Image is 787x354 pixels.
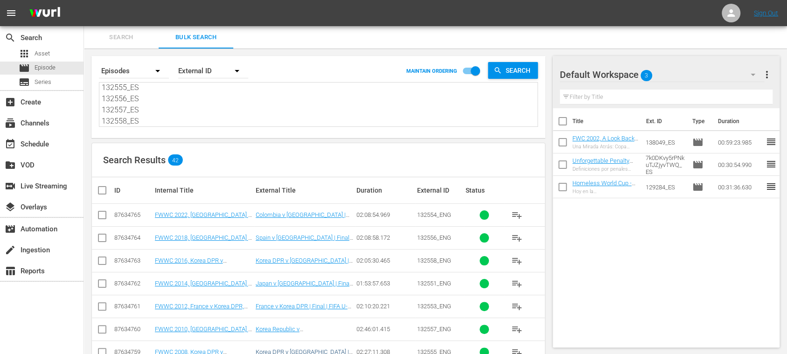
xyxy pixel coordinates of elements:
span: reorder [766,159,777,170]
span: Series [19,76,30,88]
span: playlist_add [511,209,522,221]
span: playlist_add [511,324,522,335]
div: Hoy en la [GEOGRAPHIC_DATA] 2025 Homeless World Cup [572,188,638,194]
span: Automation [5,223,16,235]
div: 87634763 [114,257,152,264]
button: playlist_add [506,318,528,340]
span: 132553_ENG [417,303,451,310]
div: 02:05:30.465 [356,257,414,264]
button: more_vert [761,63,773,86]
a: FWWC 2012, France v Korea DPR, Final - FMR (EN) [155,303,248,317]
span: 132557_ENG [417,326,451,333]
span: Channels [5,118,16,129]
div: 02:08:58.172 [356,234,414,241]
a: Korea DPR v [GEOGRAPHIC_DATA] | Final | FIFA U-17 Women's World Cup Jordan 2016™ | Full Match Replay [256,257,353,278]
span: VOD [5,160,16,171]
span: Overlays [5,201,16,213]
a: Homeless World Cup - HL Show Playouts (ES) [572,180,635,194]
div: 87634760 [114,326,152,333]
td: 7k0DKvy5rPNkuTJZjyvTWQ_ES [642,153,689,176]
div: 87634764 [114,234,152,241]
span: playlist_add [511,232,522,243]
a: FWWC 2022, [GEOGRAPHIC_DATA] v [GEOGRAPHIC_DATA], Final - FMR (EN) [155,211,252,232]
div: 02:46:01.415 [356,326,414,333]
span: playlist_add [511,278,522,289]
div: Episodes [99,58,169,84]
span: 42 [168,157,183,163]
span: Series [35,77,51,87]
div: Una Mirada Atrás: Copa Mundial De La Fifa Catar 2022™ [572,144,638,150]
span: Schedule [5,139,16,150]
span: Search [502,62,538,79]
div: External ID [417,187,463,194]
button: playlist_add [506,250,528,272]
td: 138049_ES [642,131,689,153]
span: Episode [692,159,703,170]
span: Bulk Search [164,32,228,43]
button: playlist_add [506,272,528,295]
div: External ID [178,58,248,84]
div: Default Workspace [560,62,764,88]
div: 02:08:54.969 [356,211,414,218]
td: 00:59:23.985 [714,131,766,153]
td: 129284_ES [642,176,689,198]
div: 87634761 [114,303,152,310]
span: reorder [766,181,777,192]
a: Colombia v [GEOGRAPHIC_DATA] | Final | FIFA U-17 Women's World Cup [GEOGRAPHIC_DATA] 2022™ | Full... [256,211,352,239]
span: Episode [19,62,30,74]
span: Create [5,97,16,108]
div: 87634765 [114,211,152,218]
div: Duration [356,187,414,194]
button: playlist_add [506,295,528,318]
span: 132551_ENG [417,280,451,287]
span: 132556_ENG [417,234,451,241]
span: Search Results [103,154,166,166]
a: FWWC 2010, [GEOGRAPHIC_DATA] v [GEOGRAPHIC_DATA], Final - FMR (EN) [155,326,252,347]
span: reorder [766,136,777,147]
a: Unforgettable Penalty Shootouts 3 (ES) [572,157,633,171]
span: Asset [35,49,50,58]
a: FWWC 2016, Korea DPR v [GEOGRAPHIC_DATA], Final - FMR (EN) [155,257,244,278]
a: FWWC 2014, [GEOGRAPHIC_DATA] v [GEOGRAPHIC_DATA], Final - FMR (EN) [155,280,252,301]
span: menu [6,7,17,19]
th: Ext. ID [640,108,686,134]
div: 01:53:57.653 [356,280,414,287]
a: FWWC 2018, [GEOGRAPHIC_DATA] v [GEOGRAPHIC_DATA], Final - FMR (EN) [155,234,252,255]
div: 02:10:20.221 [356,303,414,310]
span: Search [5,32,16,43]
a: FWC 2002, A Look Back: 2022 FWC Qatar (ES) [572,135,638,149]
th: Type [687,108,712,134]
span: 3 [641,66,652,85]
span: Episode [692,137,703,148]
textarea: 132554_ENG 132556_ENG 132558_ENG 132551_ENG 132553_ENG 132557_ENG 132555_ENG 132551_FR 132553_FR ... [102,84,537,127]
p: MAINTAIN ORDERING [406,68,457,74]
th: Duration [712,108,768,134]
a: Sign Out [754,9,778,17]
a: Spain v [GEOGRAPHIC_DATA] | Final | FIFA U-17 Women's World Cup [GEOGRAPHIC_DATA] 2018™ | Full Ma... [256,234,353,262]
td: 00:30:54.990 [714,153,766,176]
div: Internal Title [155,187,253,194]
span: Reports [5,265,16,277]
span: more_vert [761,69,773,80]
td: 00:31:36.630 [714,176,766,198]
th: Title [572,108,641,134]
button: Search [488,62,538,79]
span: Live Streaming [5,180,16,192]
span: Episode [35,63,56,72]
a: France v Korea DPR | Final | FIFA U-17 Women's World Cup [GEOGRAPHIC_DATA] 2012™ | Full Match Replay [256,303,351,331]
span: Search [90,32,153,43]
div: Status [466,187,503,194]
span: Asset [19,48,30,59]
button: playlist_add [506,227,528,249]
span: 132554_ENG [417,211,451,218]
button: playlist_add [506,204,528,226]
span: playlist_add [511,301,522,312]
span: 132558_ENG [417,257,451,264]
span: Episode [692,181,703,193]
span: playlist_add [511,255,522,266]
span: Ingestion [5,244,16,256]
a: Japan v [GEOGRAPHIC_DATA] | Final | FIFA U-17 Women's World Cup [GEOGRAPHIC_DATA] 2014™ | Full Ma... [256,280,354,308]
div: ID [114,187,152,194]
div: 87634762 [114,280,152,287]
div: External Title [256,187,354,194]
